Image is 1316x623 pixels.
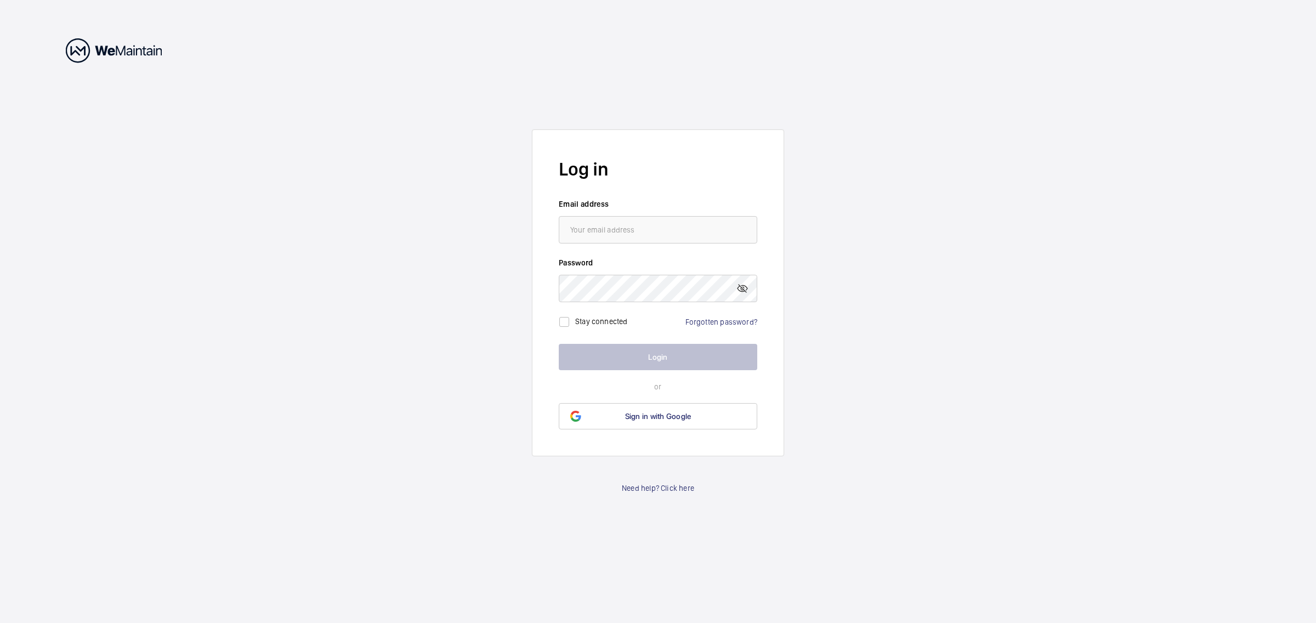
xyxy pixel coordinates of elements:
a: Forgotten password? [685,318,757,326]
h2: Log in [559,156,757,182]
p: or [559,381,757,392]
input: Your email address [559,216,757,243]
label: Email address [559,199,757,209]
label: Stay connected [575,317,628,326]
label: Password [559,257,757,268]
a: Need help? Click here [622,483,694,494]
button: Login [559,344,757,370]
span: Sign in with Google [625,412,691,421]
